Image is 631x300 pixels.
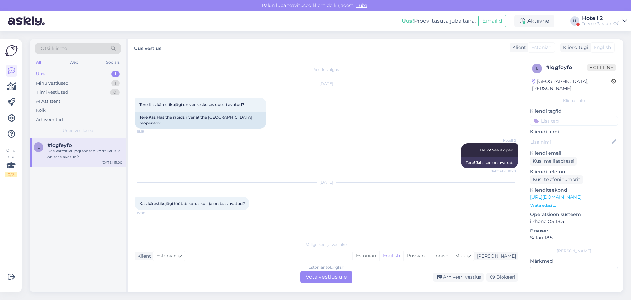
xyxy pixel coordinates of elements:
p: Kliendi nimi [530,128,618,135]
span: Hotell 2 [491,138,516,143]
div: English [379,251,403,261]
div: Kas kärestikujõgi töötab korralikult ja on taas avatud? [47,148,122,160]
span: 15:00 [137,211,161,216]
div: Küsi telefoninumbrit [530,175,583,184]
div: [DATE] [135,81,518,87]
div: Tiimi vestlused [36,89,68,95]
div: AI Assistent [36,98,60,105]
p: Brauser [530,228,618,234]
div: Web [68,58,80,67]
div: # lqgfeyfo [546,64,587,71]
span: 18:19 [137,129,161,134]
div: Klient [510,44,526,51]
span: Otsi kliente [41,45,67,52]
span: l [536,66,538,71]
div: Blokeeri [486,273,518,282]
label: Uus vestlus [134,43,161,52]
div: Socials [105,58,121,67]
div: 0 [110,89,120,95]
span: Luba [354,2,369,8]
p: Klienditeekond [530,187,618,194]
p: Märkmed [530,258,618,265]
div: [GEOGRAPHIC_DATA], [PERSON_NAME] [532,78,611,92]
div: Valige keel ja vastake [135,242,518,248]
p: iPhone OS 18.5 [530,218,618,225]
div: Minu vestlused [36,80,69,87]
div: All [35,58,42,67]
span: l [37,145,40,150]
div: Võta vestlus üle [300,271,352,283]
div: Tere! Jah, see on avatud. [461,157,518,168]
span: English [594,44,611,51]
div: Klienditugi [560,44,588,51]
div: Kõik [36,107,46,114]
div: Estonian [353,251,379,261]
div: 1 [111,80,120,87]
div: Arhiveeri vestlus [433,273,484,282]
div: Finnish [428,251,452,261]
div: Arhiveeritud [36,116,63,123]
div: 1 [111,71,120,77]
div: Vaata siia [5,148,17,177]
span: Muu [455,253,465,259]
div: Hotell 2 [582,16,620,21]
div: Küsi meiliaadressi [530,157,577,166]
div: Tere.Kas Has the rapids river at the [GEOGRAPHIC_DATA] reopened? [135,112,266,129]
span: Uued vestlused [63,128,93,134]
div: [DATE] [135,179,518,185]
p: Kliendi email [530,150,618,157]
span: #lqgfeyfo [47,142,72,148]
div: Klient [135,253,151,259]
span: Kas kärestikujõgi töötab korralikult ja on taas avatud? [139,201,245,206]
div: Proovi tasuta juba täna: [402,17,476,25]
input: Lisa nimi [530,138,610,146]
a: Hotell 2Tervise Paradiis OÜ [582,16,627,26]
span: Estonian [156,252,176,259]
span: Nähtud ✓ 18:20 [490,169,516,174]
p: Safari 18.5 [530,234,618,241]
span: Estonian [531,44,551,51]
span: Offline [587,64,616,71]
button: Emailid [478,15,506,27]
p: Operatsioonisüsteem [530,211,618,218]
span: Hello! Yes it open [480,148,513,152]
span: Tere.Kas kärestikujõgi on veekeskuses uuesti avatud? [139,102,244,107]
img: Askly Logo [5,44,18,57]
div: Uus [36,71,45,77]
div: Aktiivne [514,15,554,27]
a: [URL][DOMAIN_NAME] [530,194,582,200]
div: H [570,16,579,26]
p: Kliendi tag'id [530,108,618,115]
div: 0 / 3 [5,172,17,177]
div: Estonian to English [308,264,344,270]
div: [PERSON_NAME] [474,253,516,259]
div: [PERSON_NAME] [530,248,618,254]
div: Tervise Paradiis OÜ [582,21,620,26]
p: Kliendi telefon [530,168,618,175]
p: Vaata edasi ... [530,203,618,208]
b: Uus! [402,18,414,24]
div: Kliendi info [530,98,618,104]
div: Russian [403,251,428,261]
div: [DATE] 15:00 [102,160,122,165]
div: Vestlus algas [135,67,518,73]
input: Lisa tag [530,116,618,126]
